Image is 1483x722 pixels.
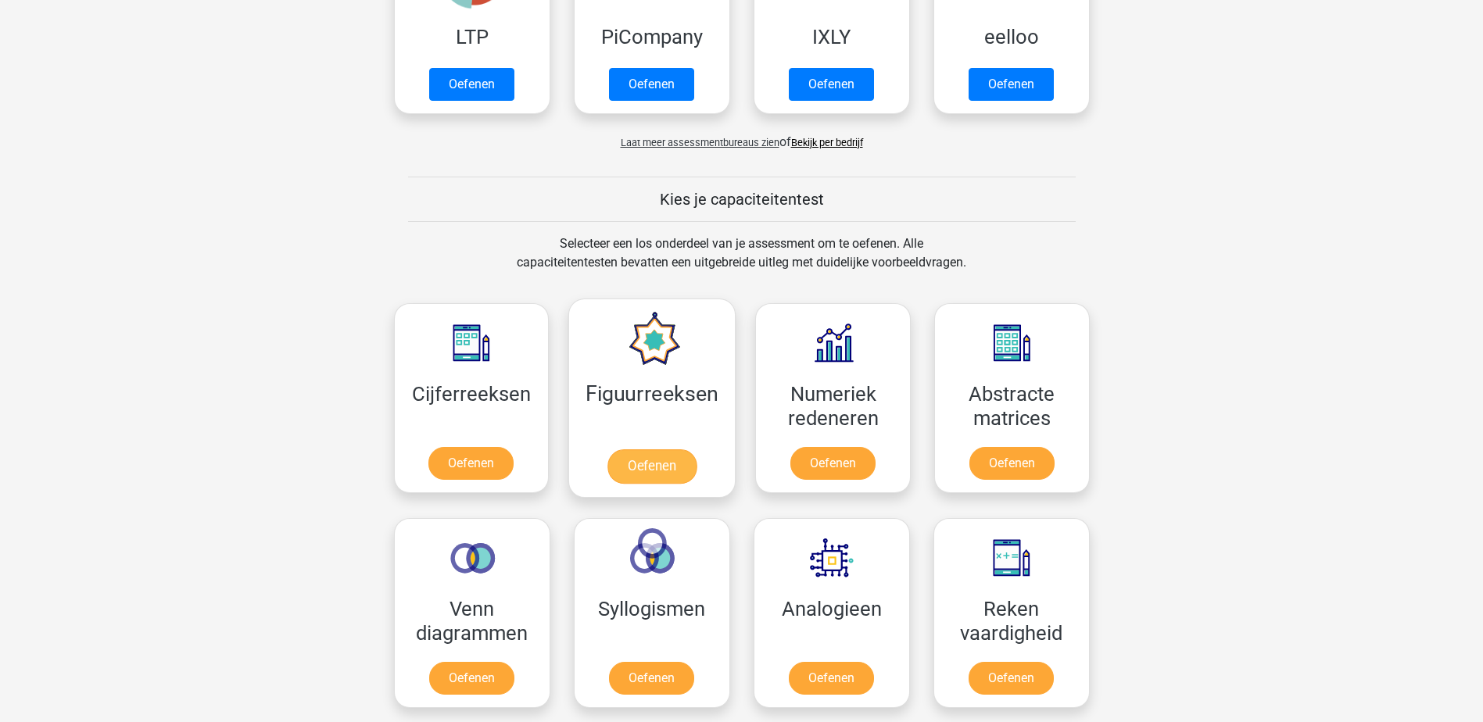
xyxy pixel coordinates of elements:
a: Oefenen [428,447,514,480]
a: Oefenen [429,662,514,695]
div: Selecteer een los onderdeel van je assessment om te oefenen. Alle capaciteitentesten bevatten een... [502,234,981,291]
a: Oefenen [429,68,514,101]
a: Oefenen [609,662,694,695]
a: Oefenen [789,68,874,101]
a: Oefenen [607,449,697,484]
a: Oefenen [609,68,694,101]
a: Bekijk per bedrijf [791,137,863,148]
h5: Kies je capaciteitentest [408,190,1076,209]
span: Laat meer assessmentbureaus zien [621,137,779,148]
a: Oefenen [969,68,1054,101]
div: of [382,120,1102,152]
a: Oefenen [969,662,1054,695]
a: Oefenen [789,662,874,695]
a: Oefenen [790,447,876,480]
a: Oefenen [969,447,1055,480]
